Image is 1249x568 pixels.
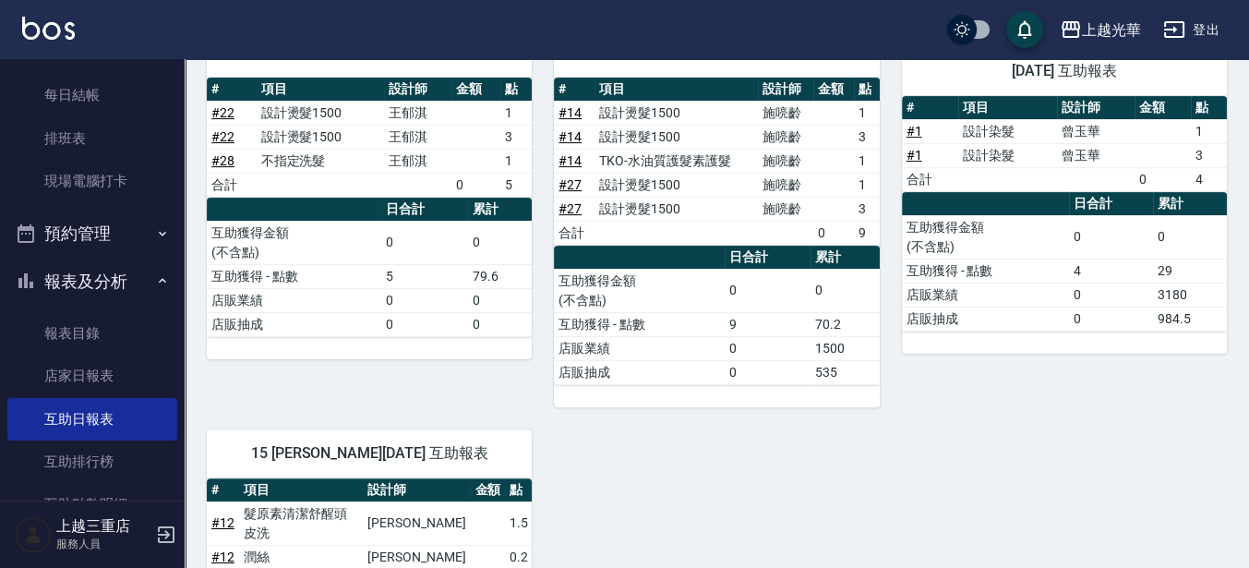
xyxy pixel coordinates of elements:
[381,198,469,222] th: 日合計
[902,96,958,120] th: #
[902,283,1069,307] td: 店販業績
[211,153,234,168] a: #28
[854,101,880,125] td: 1
[381,288,469,312] td: 0
[211,129,234,144] a: #22
[558,105,582,120] a: #14
[1069,192,1153,216] th: 日合計
[558,129,582,144] a: #14
[500,78,532,102] th: 點
[907,124,922,139] a: #1
[725,312,811,336] td: 9
[558,153,582,168] a: #14
[594,149,758,173] td: TKO-水油質護髮素護髮
[758,78,813,102] th: 設計師
[725,269,811,312] td: 0
[1069,283,1153,307] td: 0
[854,197,880,221] td: 3
[211,550,234,564] a: #12
[554,269,725,312] td: 互助獲得金額 (不含點)
[1153,215,1227,259] td: 0
[384,101,451,125] td: 王郁淇
[594,173,758,197] td: 設計燙髮1500
[758,197,813,221] td: 施喨齡
[500,149,532,173] td: 1
[1191,143,1227,167] td: 3
[1052,11,1148,49] button: 上越光華
[56,517,150,536] h5: 上越三重店
[384,149,451,173] td: 王郁淇
[725,336,811,360] td: 0
[239,478,363,502] th: 項目
[207,478,239,502] th: #
[811,269,880,312] td: 0
[7,355,177,397] a: 店家日報表
[758,173,813,197] td: 施喨齡
[451,78,501,102] th: 金額
[15,516,52,553] img: Person
[384,78,451,102] th: 設計師
[7,258,177,306] button: 報表及分析
[207,198,532,337] table: a dense table
[924,43,1205,80] span: 13 [PERSON_NAME] [PERSON_NAME] [DATE] 互助報表
[854,125,880,149] td: 3
[554,78,879,246] table: a dense table
[468,264,532,288] td: 79.6
[500,173,532,197] td: 5
[211,515,234,530] a: #12
[1153,283,1227,307] td: 3180
[207,221,381,264] td: 互助獲得金額 (不含點)
[257,149,384,173] td: 不指定洗髮
[7,210,177,258] button: 預約管理
[500,101,532,125] td: 1
[813,221,854,245] td: 0
[229,444,510,463] span: 15 [PERSON_NAME][DATE] 互助報表
[554,360,725,384] td: 店販抽成
[7,441,177,483] a: 互助排行榜
[7,398,177,441] a: 互助日報表
[468,288,532,312] td: 0
[758,125,813,149] td: 施喨齡
[1082,18,1141,42] div: 上越光華
[1191,119,1227,143] td: 1
[1191,96,1227,120] th: 點
[1006,11,1043,48] button: save
[594,78,758,102] th: 項目
[207,264,381,288] td: 互助獲得 - 點數
[468,312,532,336] td: 0
[257,78,384,102] th: 項目
[257,101,384,125] td: 設計燙髮1500
[811,312,880,336] td: 70.2
[554,78,594,102] th: #
[1057,119,1135,143] td: 曾玉華
[554,221,594,245] td: 合計
[56,536,150,552] p: 服務人員
[1057,143,1135,167] td: 曾玉華
[725,360,811,384] td: 0
[468,198,532,222] th: 累計
[1069,307,1153,331] td: 0
[207,288,381,312] td: 店販業績
[468,221,532,264] td: 0
[7,483,177,526] a: 互助點數明細
[207,312,381,336] td: 店販抽成
[558,201,582,216] a: #27
[594,197,758,221] td: 設計燙髮1500
[7,160,177,202] a: 現場電腦打卡
[451,173,501,197] td: 0
[854,149,880,173] td: 1
[811,246,880,270] th: 累計
[470,478,505,502] th: 金額
[902,307,1069,331] td: 店販抽成
[594,125,758,149] td: 設計燙髮1500
[1153,192,1227,216] th: 累計
[854,221,880,245] td: 9
[257,125,384,149] td: 設計燙髮1500
[554,336,725,360] td: 店販業績
[854,78,880,102] th: 點
[381,221,469,264] td: 0
[1153,307,1227,331] td: 984.5
[554,246,879,385] table: a dense table
[958,143,1057,167] td: 設計染髮
[207,78,532,198] table: a dense table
